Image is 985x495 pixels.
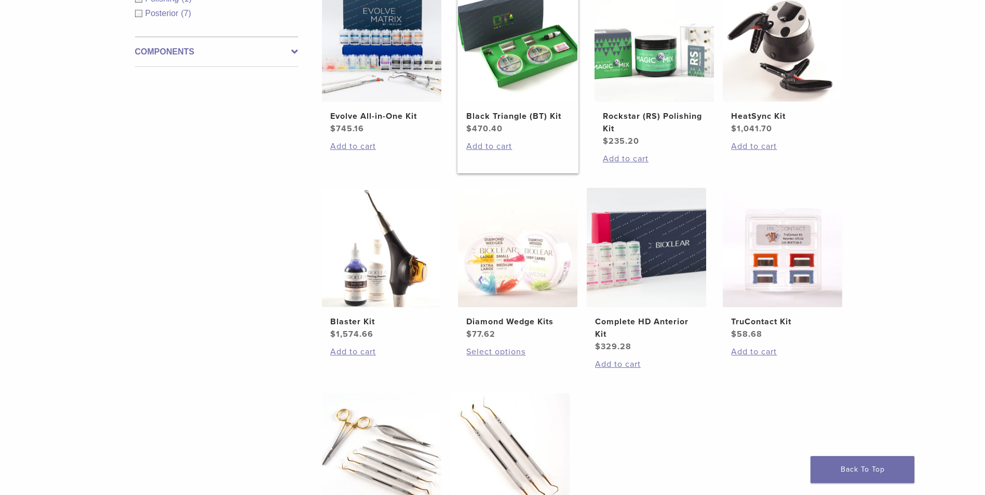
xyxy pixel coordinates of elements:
a: Select options for “Diamond Wedge Kits” [466,346,569,358]
h2: TruContact Kit [731,315,834,328]
a: Add to cart: “Evolve All-in-One Kit” [330,140,433,153]
h2: Black Triangle (BT) Kit [466,110,569,122]
a: Add to cart: “Rockstar (RS) Polishing Kit” [603,153,706,165]
h2: Evolve All-in-One Kit [330,110,433,122]
a: Add to cart: “TruContact Kit” [731,346,834,358]
span: Posterior [145,9,181,18]
bdi: 329.28 [595,341,631,352]
a: Add to cart: “HeatSync Kit” [731,140,834,153]
bdi: 470.40 [466,123,503,134]
img: Diamond Wedge Kits [458,188,577,307]
span: $ [731,329,737,339]
a: Diamond Wedge KitsDiamond Wedge Kits $77.62 [457,188,578,340]
span: $ [330,329,336,339]
a: Back To Top [811,456,914,483]
bdi: 1,574.66 [330,329,373,339]
a: Add to cart: “Blaster Kit” [330,346,433,358]
bdi: 58.68 [731,329,762,339]
img: Blaster Kit [322,188,441,307]
span: $ [595,341,601,352]
img: TruContact Kit [723,188,842,307]
span: $ [731,123,737,134]
a: TruContact KitTruContact Kit $58.68 [722,188,843,340]
a: Add to cart: “Complete HD Anterior Kit” [595,358,698,370]
bdi: 235.20 [603,136,639,146]
span: (7) [181,9,192,18]
bdi: 1,041.70 [731,123,772,134]
span: $ [466,123,472,134]
bdi: 77.62 [466,329,495,339]
h2: Rockstar (RS) Polishing Kit [603,110,706,135]
a: Complete HD Anterior KitComplete HD Anterior Kit $329.28 [586,188,707,353]
h2: Blaster Kit [330,315,433,328]
h2: Complete HD Anterior Kit [595,315,698,340]
span: $ [466,329,472,339]
a: Add to cart: “Black Triangle (BT) Kit” [466,140,569,153]
bdi: 745.16 [330,123,364,134]
img: Complete HD Anterior Kit [587,188,706,307]
h2: Diamond Wedge Kits [466,315,569,328]
span: $ [603,136,609,146]
label: Components [135,46,298,58]
a: Blaster KitBlaster Kit $1,574.66 [321,188,442,340]
h2: HeatSync Kit [731,110,834,122]
span: $ [330,123,336,134]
